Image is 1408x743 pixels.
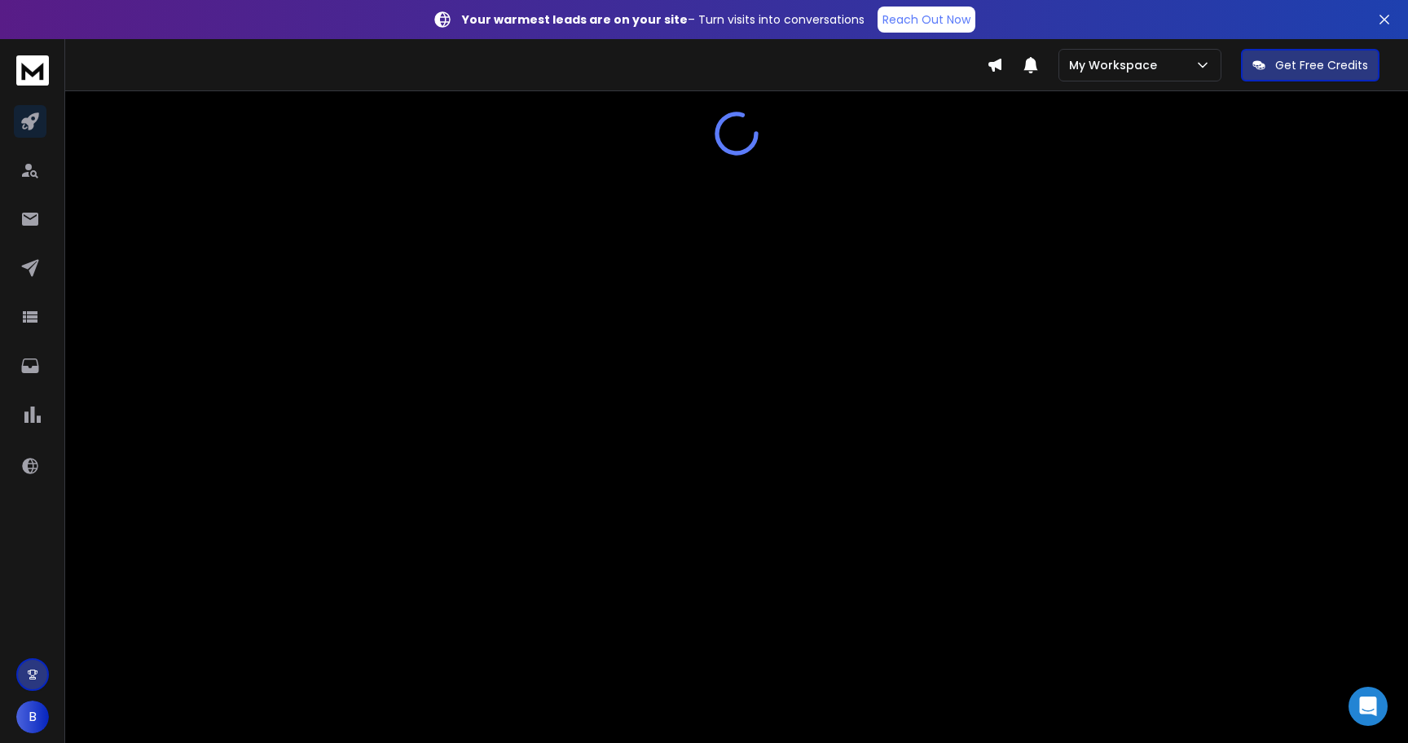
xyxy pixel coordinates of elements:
p: Reach Out Now [882,11,970,28]
button: Get Free Credits [1241,49,1379,81]
a: Reach Out Now [878,7,975,33]
button: B [16,701,49,733]
p: Get Free Credits [1275,57,1368,73]
strong: Your warmest leads are on your site [462,11,688,28]
img: logo [16,55,49,86]
p: – Turn visits into conversations [462,11,865,28]
div: Open Intercom Messenger [1349,687,1388,726]
p: My Workspace [1069,57,1164,73]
